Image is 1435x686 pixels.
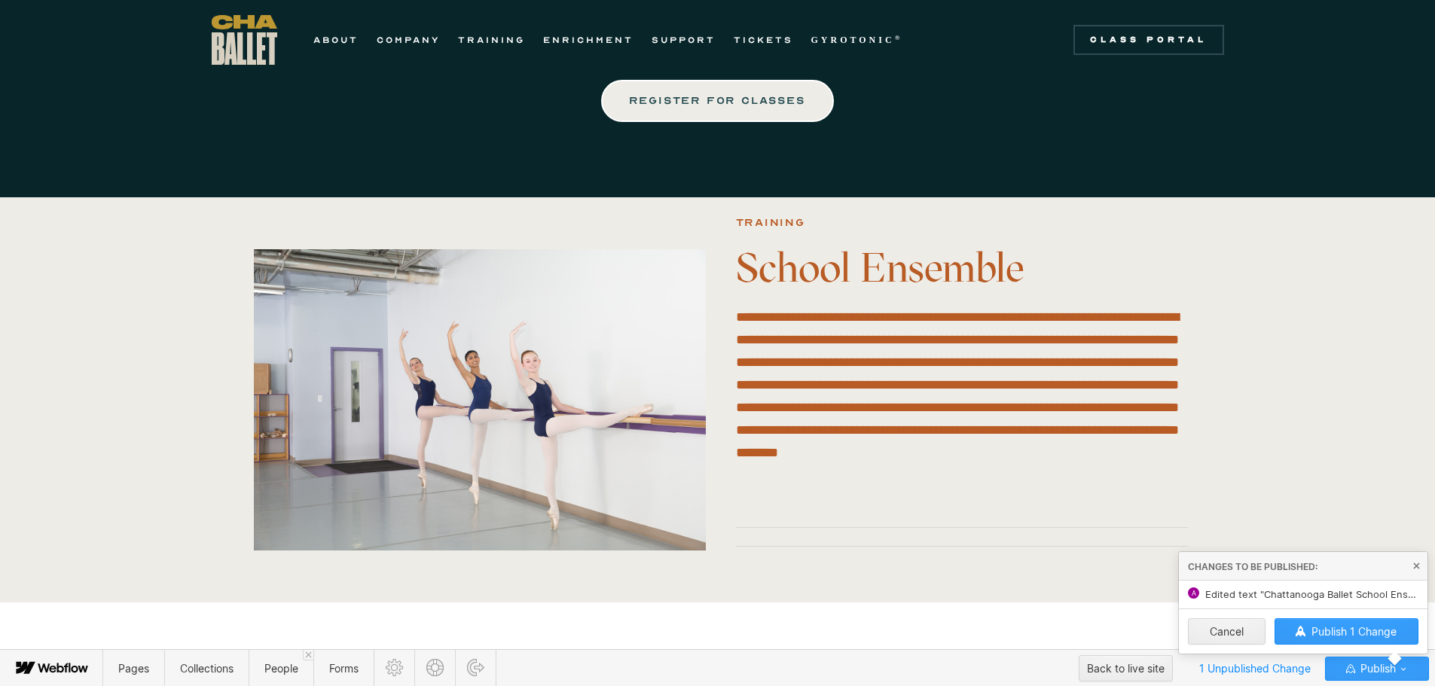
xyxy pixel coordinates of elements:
button: Publish 1 Change [1275,618,1419,645]
span: Changes to be published: [1188,561,1317,572]
a: GYROTONIC® [811,31,903,49]
a: TICKETS [734,31,793,49]
span: Forms [329,662,359,675]
span: People [264,662,298,675]
a: ABOUT [313,31,359,49]
span: Collections [180,662,234,675]
button: Cancel [1188,618,1266,645]
strong: GYROTONIC [811,35,895,45]
a: COMPANY [377,31,440,49]
a: Close 'People' tab [303,650,313,660]
a: SUPPORT [652,31,716,49]
div: Class Portal [1082,34,1215,46]
a: home [212,15,277,65]
div: Training [736,214,805,232]
a: ENRICHMENT [543,31,634,49]
button: Back to live site [1079,655,1173,681]
span: Edited text "Chattanooga Ballet School Ensemble is a student-based performance group that is" [1205,588,1418,600]
span: 1 Unpublished Change [1192,657,1317,680]
span: Pages [118,662,149,675]
span: Publish 1 Change [1311,625,1397,638]
a: TRAINING [458,31,525,49]
a: REGISTER FOR CLASSES [601,80,833,122]
a: Class Portal [1073,25,1224,55]
sup: ® [895,34,903,41]
div: REGISTER FOR CLASSES [630,92,805,110]
div: Back to live site [1087,657,1165,680]
h3: School Ensemble [736,245,1188,291]
button: Publish [1325,657,1429,681]
span: Publish [1357,657,1396,680]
